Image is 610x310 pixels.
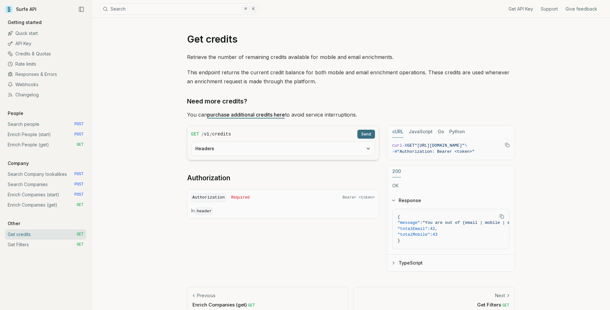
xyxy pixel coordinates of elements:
[99,3,259,15] button: Search⌘K
[207,111,285,118] a: purchase additional credits here
[210,131,212,137] span: /
[565,6,597,12] a: Give feedback
[187,110,515,119] p: You can to avoid service interruptions.
[387,255,515,271] button: TypeScript
[77,202,84,208] span: GET
[5,190,86,200] a: Enrich Companies (start) POST
[191,131,199,137] span: GET
[187,174,230,183] a: Authorization
[5,119,86,129] a: Search people POST
[191,193,226,202] code: Authorization
[191,142,375,156] button: Headers
[402,143,407,148] span: -X
[187,96,247,106] a: Need more credits?
[415,143,465,148] span: "[URL][DOMAIN_NAME]"
[5,200,86,210] a: Enrich Companies (get) GET
[541,6,558,12] a: Support
[420,220,423,225] span: :
[5,28,86,38] a: Quick start
[433,232,438,237] span: 43
[5,69,86,79] a: Responses & Errors
[392,183,509,189] p: OK
[343,195,375,200] span: Bearer <token>
[397,149,475,154] span: "Authorization: Bearer <token>"
[74,132,84,137] span: POST
[392,149,397,154] span: -H
[398,215,400,219] span: {
[387,192,515,209] button: Response
[392,143,402,148] span: curl
[409,126,433,138] button: JavaScript
[187,33,515,45] h1: Get credits
[5,38,86,49] a: API Key
[387,209,515,255] div: Response
[508,6,533,12] a: Get API Key
[74,182,84,187] span: POST
[357,130,375,139] button: Send
[5,179,86,190] a: Search Companies POST
[427,226,430,231] span: :
[77,232,84,237] span: GET
[5,49,86,59] a: Credits & Quotas
[242,5,249,12] kbd: ⌘
[430,232,433,237] span: :
[398,232,430,237] span: "totalMobile"
[495,292,505,299] p: Next
[497,212,507,221] button: Copy Text
[5,79,86,90] a: Webhooks
[5,59,86,69] a: Rate limits
[231,195,250,200] span: Required
[5,229,86,240] a: Get credits GET
[359,301,509,308] p: Get Filters
[77,142,84,147] span: GET
[430,226,435,231] span: 42
[204,131,209,137] code: v1
[407,143,414,148] span: GET
[5,129,86,140] a: Enrich People (start) POST
[392,126,403,138] button: cURL
[202,131,203,137] span: /
[5,140,86,150] a: Enrich People (get) GET
[5,220,23,227] p: Other
[438,126,444,138] button: Go
[502,303,509,308] span: GET
[5,169,86,179] a: Search Company lookalikes POST
[5,110,26,117] p: People
[398,238,400,243] span: }
[191,208,375,215] p: In:
[5,4,37,14] a: Surfe API
[398,220,420,225] span: "message"
[465,143,467,148] span: \
[77,4,86,14] button: Collapse Sidebar
[192,301,343,308] p: Enrich Companies (get)
[250,5,257,12] kbd: K
[5,90,86,100] a: Changelog
[196,208,213,215] code: header
[187,53,515,61] p: Retrieve the number of remaining credits available for mobile and email enrichments.
[398,226,428,231] span: "totalEmail"
[77,242,84,247] span: GET
[5,160,31,167] p: Company
[435,226,438,231] span: ,
[5,240,86,250] a: Get Filters GET
[449,126,465,138] button: Python
[74,172,84,177] span: POST
[74,192,84,197] span: POST
[74,122,84,127] span: POST
[502,140,512,150] button: Copy Text
[212,131,231,137] code: credits
[248,303,255,308] span: GET
[392,166,401,177] button: 200
[5,19,44,26] p: Getting started
[187,68,515,86] p: This endpoint returns the current credit balance for both mobile and email enrichment operations....
[197,292,216,299] p: Previous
